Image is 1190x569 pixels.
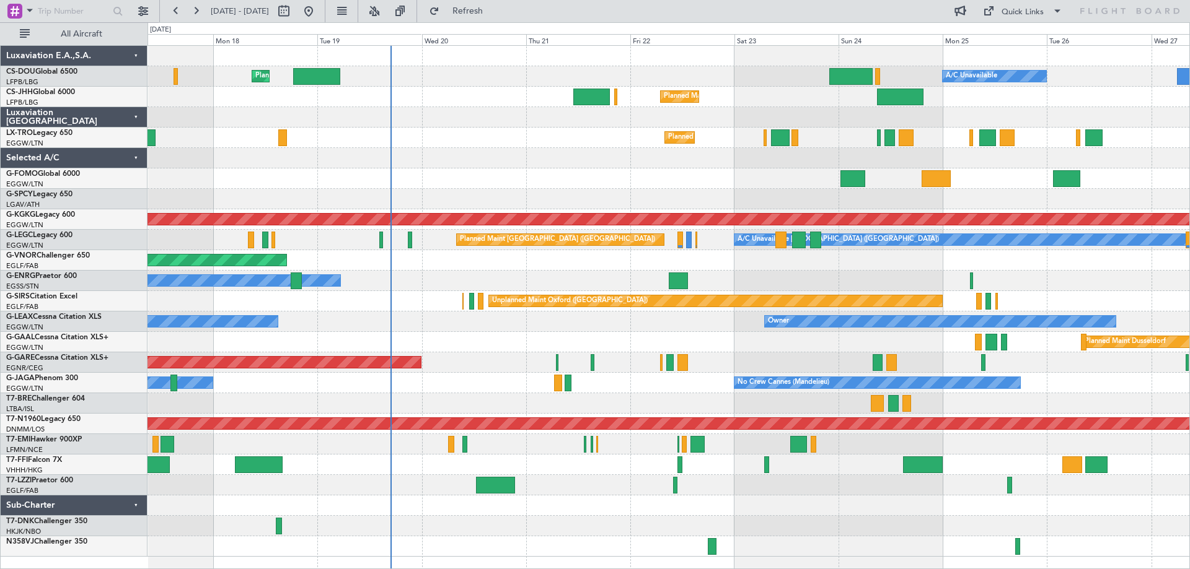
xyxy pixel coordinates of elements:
a: G-GAALCessna Citation XLS+ [6,334,108,341]
a: EGGW/LTN [6,241,43,250]
div: Wed 20 [422,34,526,45]
div: Owner [768,312,789,331]
span: G-GAAL [6,334,35,341]
a: EGGW/LTN [6,323,43,332]
div: Planned Maint [GEOGRAPHIC_DATA] ([GEOGRAPHIC_DATA]) [664,87,859,106]
div: Fri 22 [630,34,734,45]
a: G-FOMOGlobal 6000 [6,170,80,178]
span: T7-DNK [6,518,34,525]
span: [DATE] - [DATE] [211,6,269,17]
a: EGSS/STN [6,282,39,291]
a: T7-LZZIPraetor 600 [6,477,73,484]
div: [DATE] [150,25,171,35]
button: Quick Links [977,1,1069,21]
span: G-ENRG [6,272,35,280]
div: Mon 18 [213,34,317,45]
div: Thu 21 [526,34,630,45]
span: All Aircraft [32,30,131,38]
a: EGNR/CEG [6,363,43,373]
span: G-LEAX [6,313,33,321]
span: LX-TRO [6,129,33,137]
span: G-GARE [6,354,35,362]
div: Mon 25 [943,34,1047,45]
span: T7-N1960 [6,415,41,423]
span: G-SPCY [6,191,33,198]
a: T7-DNKChallenger 350 [6,518,87,525]
a: G-LEAXCessna Citation XLS [6,313,102,321]
span: G-LEGC [6,232,33,239]
a: LTBA/ISL [6,404,34,414]
span: T7-FFI [6,456,28,464]
a: EGGW/LTN [6,343,43,352]
button: Refresh [423,1,498,21]
a: EGLF/FAB [6,261,38,271]
button: All Aircraft [14,24,134,44]
a: EGGW/LTN [6,139,43,148]
span: CS-DOU [6,68,35,76]
input: Trip Number [38,2,109,20]
a: LFPB/LBG [6,98,38,107]
a: EGGW/LTN [6,180,43,189]
div: Quick Links [1002,6,1044,19]
span: G-KGKG [6,211,35,219]
div: A/C Unavailable [GEOGRAPHIC_DATA] ([GEOGRAPHIC_DATA]) [738,230,939,249]
a: HKJK/NBO [6,527,41,536]
span: G-JAGA [6,375,35,382]
a: DNMM/LOS [6,425,45,434]
div: Planned Maint [GEOGRAPHIC_DATA] ([GEOGRAPHIC_DATA]) [668,128,863,147]
span: CS-JHH [6,89,33,96]
a: EGGW/LTN [6,220,43,230]
div: A/C Unavailable [946,67,997,85]
a: G-SPCYLegacy 650 [6,191,73,198]
span: G-VNOR [6,252,37,259]
a: EGLF/FAB [6,486,38,495]
a: G-LEGCLegacy 600 [6,232,73,239]
div: No Crew Cannes (Mandelieu) [738,373,829,392]
a: LGAV/ATH [6,200,40,209]
div: Unplanned Maint Oxford ([GEOGRAPHIC_DATA]) [492,292,648,310]
a: N358VJChallenger 350 [6,538,87,545]
div: Planned Maint [GEOGRAPHIC_DATA] ([GEOGRAPHIC_DATA]) [255,67,451,85]
a: T7-BREChallenger 604 [6,395,85,402]
a: T7-FFIFalcon 7X [6,456,62,464]
a: G-VNORChallenger 650 [6,252,90,259]
a: EGGW/LTN [6,384,43,393]
a: G-JAGAPhenom 300 [6,375,78,382]
div: Sat 23 [734,34,839,45]
a: LFMN/NCE [6,445,43,454]
a: T7-EMIHawker 900XP [6,436,82,443]
span: G-FOMO [6,170,38,178]
span: G-SIRS [6,293,30,300]
a: CS-JHHGlobal 6000 [6,89,75,96]
a: T7-N1960Legacy 650 [6,415,81,423]
span: T7-LZZI [6,477,32,484]
div: Sun 17 [109,34,213,45]
a: G-GARECessna Citation XLS+ [6,354,108,362]
div: Tue 26 [1047,34,1151,45]
a: CS-DOUGlobal 6500 [6,68,77,76]
a: LX-TROLegacy 650 [6,129,73,137]
span: N358VJ [6,538,34,545]
div: Tue 19 [317,34,421,45]
a: G-ENRGPraetor 600 [6,272,77,280]
a: VHHH/HKG [6,466,43,475]
div: Planned Maint [GEOGRAPHIC_DATA] ([GEOGRAPHIC_DATA]) [460,230,655,249]
a: G-KGKGLegacy 600 [6,211,75,219]
span: T7-EMI [6,436,30,443]
span: Refresh [442,7,494,15]
a: G-SIRSCitation Excel [6,293,77,300]
a: LFPB/LBG [6,77,38,87]
div: Sun 24 [839,34,943,45]
a: EGLF/FAB [6,302,38,311]
div: Planned Maint Dusseldorf [1085,332,1166,351]
span: T7-BRE [6,395,32,402]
